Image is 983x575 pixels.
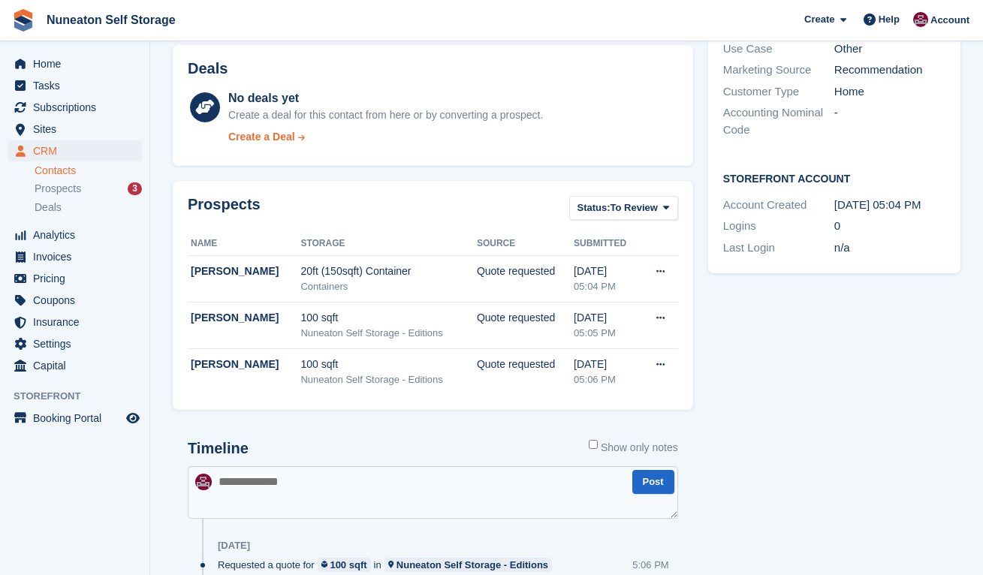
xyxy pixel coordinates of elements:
div: Other [834,41,945,58]
a: menu [8,408,142,429]
div: Last Login [723,239,834,257]
div: 5:06 PM [632,558,668,572]
a: menu [8,119,142,140]
div: 100 sqft [300,357,476,372]
div: [PERSON_NAME] [191,263,300,279]
img: stora-icon-8386f47178a22dfd0bd8f6a31ec36ba5ce8667c1dd55bd0f319d3a0aa187defe.svg [12,9,35,32]
a: menu [8,140,142,161]
a: menu [8,290,142,311]
div: Create a Deal [228,129,295,145]
div: 100 sqft [300,310,476,326]
a: menu [8,268,142,289]
div: Marketing Source [723,62,834,79]
span: Insurance [33,312,123,333]
div: Quote requested [477,357,574,372]
a: Prospects 3 [35,181,142,197]
div: 3 [128,182,142,195]
div: [PERSON_NAME] [191,357,300,372]
a: menu [8,333,142,354]
a: Create a Deal [228,129,543,145]
span: CRM [33,140,123,161]
a: Contacts [35,164,142,178]
div: 05:05 PM [574,326,639,341]
th: Source [477,232,574,256]
button: Post [632,470,674,495]
div: Containers [300,279,476,294]
a: Preview store [124,409,142,427]
th: Storage [300,232,476,256]
div: Recommendation [834,62,945,79]
a: menu [8,224,142,245]
a: menu [8,75,142,96]
a: 100 sqft [318,558,371,572]
span: Tasks [33,75,123,96]
h2: Deals [188,60,228,77]
span: Subscriptions [33,97,123,118]
a: Nuneaton Self Storage - Editions [384,558,552,572]
button: Status: To Review [569,196,678,221]
a: menu [8,312,142,333]
span: Deals [35,200,62,215]
div: 0 [834,218,945,235]
div: Nuneaton Self Storage - Editions [300,326,476,341]
span: Pricing [33,268,123,289]
img: Chris Palmer [913,12,928,27]
span: Analytics [33,224,123,245]
div: [DATE] 05:04 PM [834,197,945,214]
input: Show only notes [589,440,598,449]
div: [DATE] [218,540,250,552]
div: Requested a quote for in [218,558,559,572]
div: Quote requested [477,310,574,326]
span: Home [33,53,123,74]
label: Show only notes [589,440,678,456]
span: Sites [33,119,123,140]
span: Help [879,12,900,27]
th: Submitted [574,232,639,256]
a: menu [8,246,142,267]
h2: Prospects [188,196,261,224]
div: Account Created [723,197,834,214]
div: Use Case [723,41,834,58]
span: Create [804,12,834,27]
span: Coupons [33,290,123,311]
span: Storefront [14,389,149,404]
div: - [834,104,945,138]
div: 100 sqft [330,558,366,572]
span: Settings [33,333,123,354]
div: Quote requested [477,263,574,279]
div: Logins [723,218,834,235]
div: Customer Type [723,83,834,101]
div: 05:06 PM [574,372,639,387]
div: [DATE] [574,310,639,326]
a: Nuneaton Self Storage [41,8,182,32]
h2: Timeline [188,440,249,457]
div: Create a deal for this contact from here or by converting a prospect. [228,107,543,123]
div: Home [834,83,945,101]
h2: Storefront Account [723,170,945,185]
a: menu [8,97,142,118]
span: Status: [577,200,611,215]
a: Deals [35,200,142,215]
img: Chris Palmer [195,474,212,490]
span: Booking Portal [33,408,123,429]
span: Prospects [35,182,81,196]
div: Nuneaton Self Storage - Editions [300,372,476,387]
div: n/a [834,239,945,257]
div: [DATE] [574,263,639,279]
span: Account [930,13,969,28]
div: 05:04 PM [574,279,639,294]
a: menu [8,53,142,74]
div: Nuneaton Self Storage - Editions [397,558,548,572]
th: Name [188,232,300,256]
div: No deals yet [228,89,543,107]
div: [DATE] [574,357,639,372]
div: Accounting Nominal Code [723,104,834,138]
a: menu [8,355,142,376]
span: Capital [33,355,123,376]
div: [PERSON_NAME] [191,310,300,326]
div: 20ft (150sqft) Container [300,263,476,279]
span: Invoices [33,246,123,267]
span: To Review [611,200,658,215]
